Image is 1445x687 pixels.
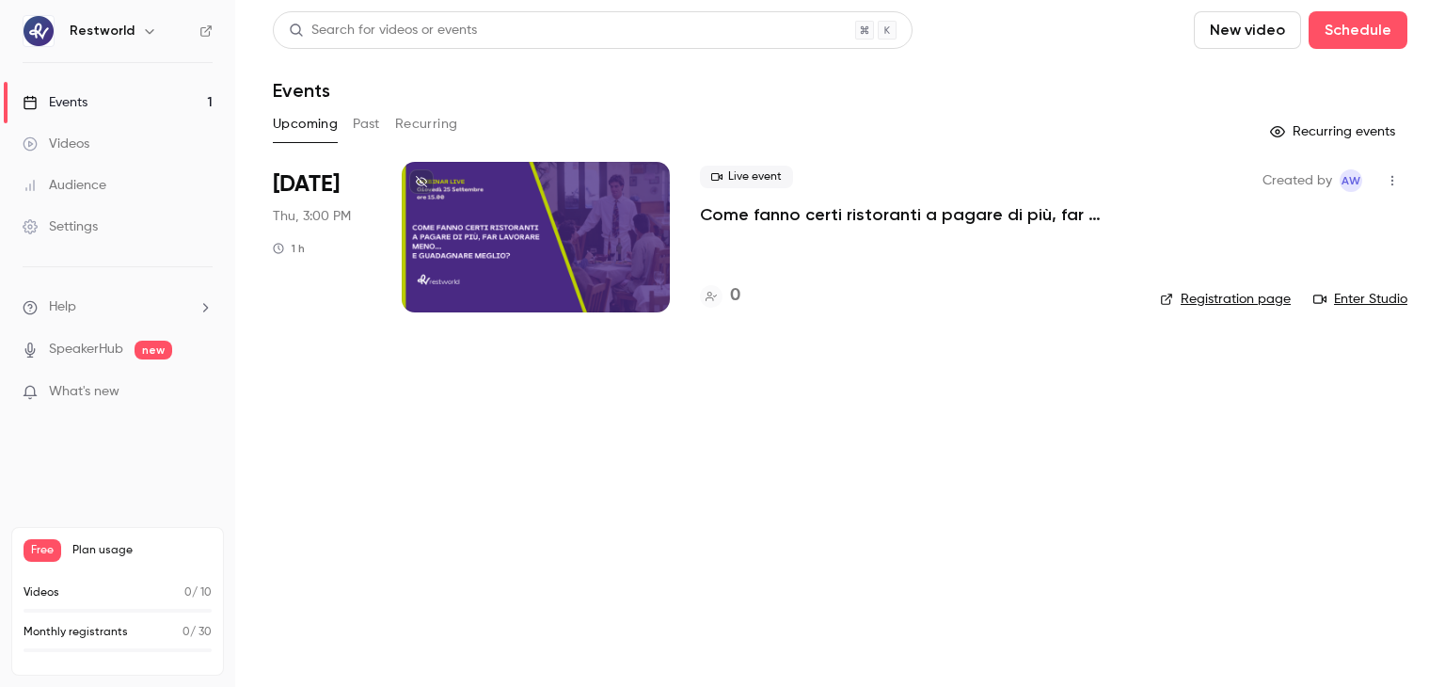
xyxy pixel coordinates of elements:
div: Videos [23,135,89,153]
span: Thu, 3:00 PM [273,207,351,226]
div: Sep 25 Thu, 3:00 PM (Europe/Rome) [273,162,372,312]
span: [DATE] [273,169,340,200]
span: Help [49,297,76,317]
li: help-dropdown-opener [23,297,213,317]
h6: Restworld [70,22,135,40]
a: Enter Studio [1313,290,1407,309]
span: new [135,341,172,359]
button: Recurring events [1262,117,1407,147]
button: Past [353,109,380,139]
iframe: Noticeable Trigger [190,384,213,401]
img: Restworld [24,16,54,46]
span: Assistenza Workers [1340,169,1362,192]
span: AW [1342,169,1360,192]
div: Audience [23,176,106,195]
span: Live event [700,166,793,188]
a: Registration page [1160,290,1291,309]
div: Events [23,93,87,112]
button: New video [1194,11,1301,49]
button: Recurring [395,109,458,139]
h1: Events [273,79,330,102]
h4: 0 [730,283,740,309]
span: 0 [183,627,190,638]
a: Come fanno certi ristoranti a pagare di più, far lavorare meno… e guadagnare meglio? [700,203,1130,226]
p: Videos [24,584,59,601]
span: What's new [49,382,119,402]
p: / 10 [184,584,212,601]
button: Upcoming [273,109,338,139]
a: 0 [700,283,740,309]
p: / 30 [183,624,212,641]
span: Created by [1262,169,1332,192]
button: Schedule [1309,11,1407,49]
p: Monthly registrants [24,624,128,641]
span: 0 [184,587,192,599]
div: 1 h [273,241,305,256]
div: Settings [23,217,98,236]
a: SpeakerHub [49,340,123,359]
div: Search for videos or events [289,21,477,40]
span: Free [24,539,61,562]
span: Plan usage [72,543,212,558]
